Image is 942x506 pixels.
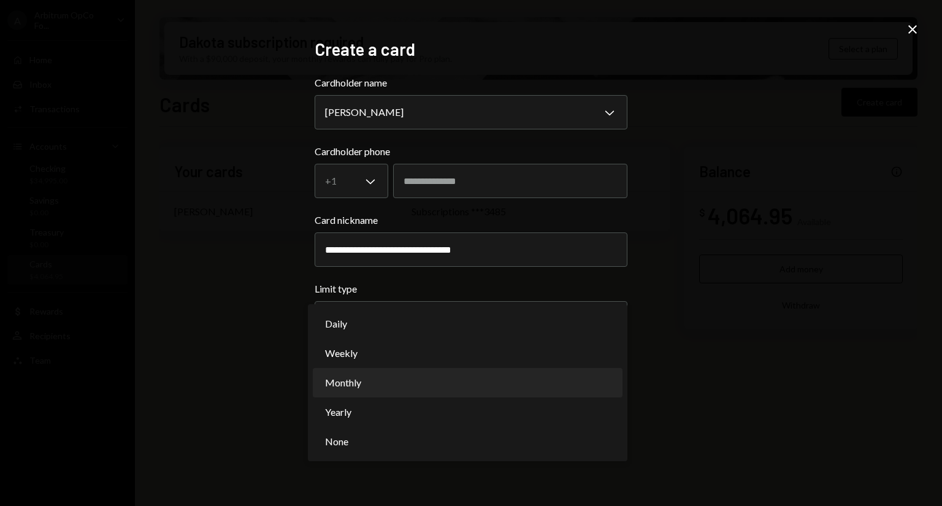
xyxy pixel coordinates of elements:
[325,316,347,331] span: Daily
[325,434,348,449] span: None
[315,282,627,296] label: Limit type
[315,37,627,61] h2: Create a card
[325,375,361,390] span: Monthly
[315,301,627,335] button: Limit type
[315,144,627,159] label: Cardholder phone
[315,95,627,129] button: Cardholder name
[315,213,627,228] label: Card nickname
[315,75,627,90] label: Cardholder name
[325,346,358,361] span: Weekly
[325,405,351,420] span: Yearly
